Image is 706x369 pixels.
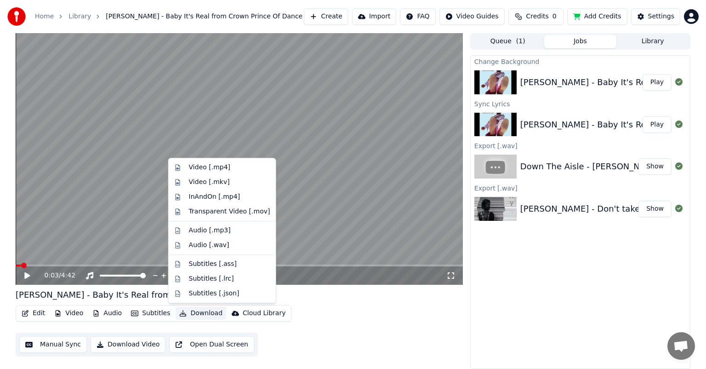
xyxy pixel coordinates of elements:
span: 4:42 [61,271,75,280]
div: Settings [648,12,674,21]
a: Library [68,12,91,21]
button: Show [638,158,672,175]
a: Home [35,12,54,21]
div: Subtitles [.ass] [189,259,237,269]
button: Play [643,116,672,133]
div: Transparent Video [.mov] [189,207,270,216]
div: Export [.wav] [471,140,690,151]
button: Jobs [544,35,617,48]
div: Video [.mp4] [189,163,230,172]
div: Subtitles [.lrc] [189,274,234,283]
button: Import [352,8,396,25]
div: Open de chat [667,332,695,360]
button: Audio [89,307,125,320]
button: Add Credits [567,8,627,25]
span: Credits [526,12,548,21]
button: Settings [631,8,680,25]
button: Manual Sync [19,336,87,353]
div: [PERSON_NAME] - Don't take it so hard. [520,202,684,215]
button: Show [638,201,672,217]
button: FAQ [400,8,435,25]
span: 0:03 [45,271,59,280]
button: Download Video [91,336,165,353]
div: Audio [.wav] [189,241,229,250]
button: Download [176,307,226,320]
button: Edit [18,307,49,320]
span: [PERSON_NAME] - Baby It's Real from Crown Prince Of Dance [106,12,302,21]
div: Cloud Library [243,309,285,318]
div: Audio [.mp3] [189,226,231,235]
div: [PERSON_NAME] - Baby It's Real from Crown Prince Of Dance [16,288,268,301]
button: Queue [472,35,544,48]
button: Library [616,35,689,48]
button: Credits0 [508,8,564,25]
img: youka [7,7,26,26]
nav: breadcrumb [35,12,302,21]
div: Video [.mkv] [189,178,230,187]
span: 0 [552,12,557,21]
button: Open Dual Screen [169,336,254,353]
span: ( 1 ) [516,37,525,46]
button: Video Guides [439,8,505,25]
button: Create [304,8,348,25]
div: / [45,271,67,280]
div: Sync Lyrics [471,98,690,109]
div: Change Background [471,56,690,67]
button: Subtitles [127,307,174,320]
div: Subtitles [.json] [189,289,239,298]
button: Play [643,74,672,91]
div: InAndOn [.mp4] [189,192,240,202]
div: Export [.wav] [471,182,690,193]
button: Video [51,307,87,320]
